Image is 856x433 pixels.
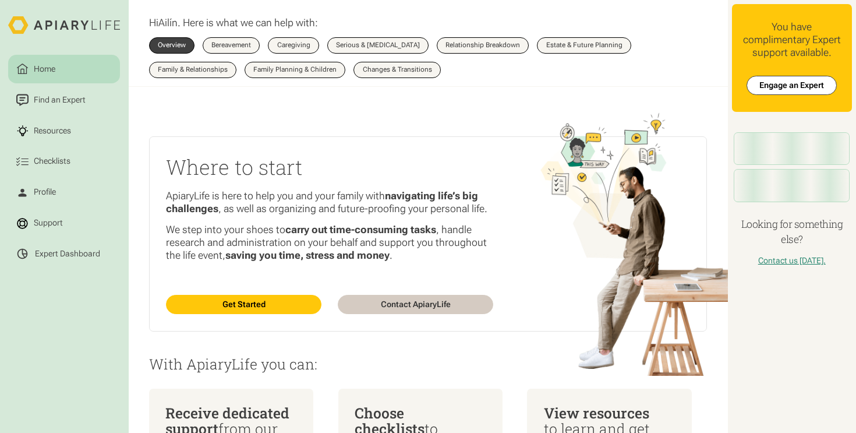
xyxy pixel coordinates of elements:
[8,86,120,114] a: Find an Expert
[758,256,826,265] a: Contact us [DATE].
[544,403,649,423] span: View resources
[166,190,478,214] strong: navigating life’s big challenges
[445,42,520,49] div: Relationship Breakdown
[8,209,120,237] a: Support
[32,217,65,230] div: Support
[546,42,622,49] div: Estate & Future Planning
[32,125,73,137] div: Resources
[437,37,529,54] a: Relationship Breakdown
[8,178,120,206] a: Profile
[166,223,493,262] p: We step into your shoes to , handle research and administration on your behalf and support you th...
[211,42,251,49] div: Bereavement
[32,63,58,75] div: Home
[245,62,345,78] a: Family Planning & Children
[35,249,100,259] div: Expert Dashboard
[166,189,493,215] p: ApiaryLife is here to help you and your family with , as well as organizing and future-proofing y...
[285,224,436,235] strong: carry out time-consuming tasks
[353,62,440,78] a: Changes & Transitions
[732,217,852,248] h4: Looking for something else?
[747,76,837,96] a: Engage an Expert
[8,147,120,176] a: Checklists
[327,37,429,54] a: Serious & [MEDICAL_DATA]
[8,55,120,83] a: Home
[158,66,228,73] div: Family & Relationships
[338,295,493,315] a: Contact ApiaryLife
[740,20,844,59] div: You have complimentary Expert support available.
[268,37,319,54] a: Caregiving
[32,94,88,106] div: Find an Expert
[32,186,58,199] div: Profile
[277,42,310,49] div: Caregiving
[158,17,178,29] span: Ailín
[32,156,73,168] div: Checklists
[203,37,260,54] a: Bereavement
[149,62,236,78] a: Family & Relationships
[363,66,432,73] div: Changes & Transitions
[253,66,337,73] div: Family Planning & Children
[149,37,194,54] a: Overview
[336,42,420,49] div: Serious & [MEDICAL_DATA]
[149,16,318,29] p: Hi . Here is what we can help with:
[8,117,120,145] a: Resources
[225,249,390,261] strong: saving you time, stress and money
[537,37,631,54] a: Estate & Future Planning
[8,240,120,268] a: Expert Dashboard
[166,295,321,315] a: Get Started
[149,356,707,372] p: With ApiaryLife you can:
[166,153,493,181] h2: Where to start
